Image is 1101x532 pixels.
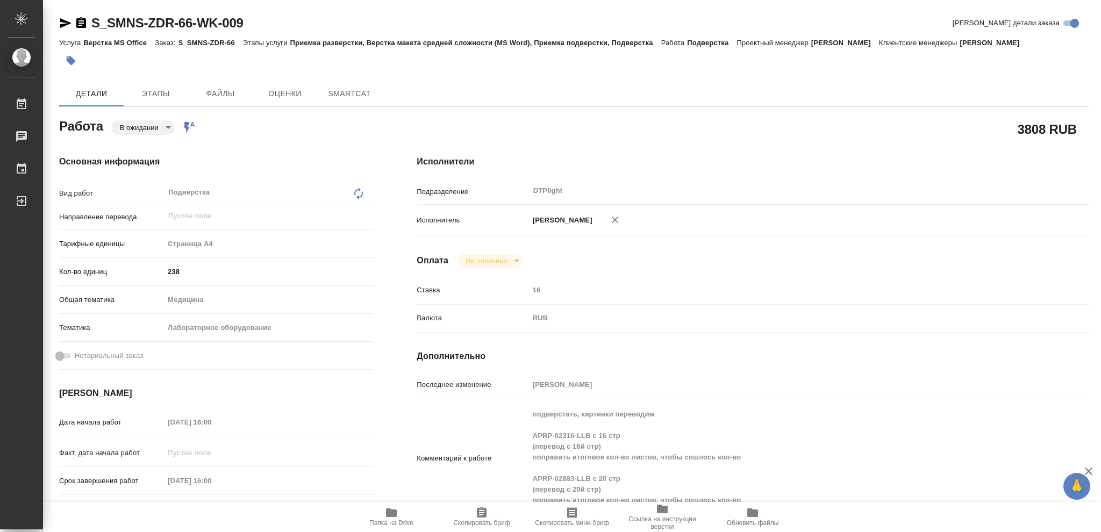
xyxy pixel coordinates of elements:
[164,319,374,337] div: Лабораторное оборудование
[707,502,798,532] button: Обновить файлы
[437,502,527,532] button: Скопировать бриф
[91,16,244,30] a: S_SMNS-ZDR-66-WK-009
[529,377,1033,392] input: Пустое поле
[417,313,528,323] p: Валюта
[617,502,707,532] button: Ссылка на инструкции верстки
[83,39,155,47] p: Верстка MS Office
[529,282,1033,298] input: Пустое поле
[369,519,413,527] span: Папка на Drive
[529,215,592,226] p: [PERSON_NAME]
[111,120,175,135] div: В ожидании
[687,39,737,47] p: Подверстка
[59,387,374,400] h4: [PERSON_NAME]
[130,87,182,100] span: Этапы
[164,414,258,430] input: Пустое поле
[527,502,617,532] button: Скопировать мини-бриф
[417,285,528,296] p: Ставка
[59,322,164,333] p: Тематика
[59,39,83,47] p: Услуга
[953,18,1060,28] span: [PERSON_NAME] детали заказа
[417,350,1089,363] h4: Дополнительно
[164,291,374,309] div: Медицина
[879,39,960,47] p: Клиентские менеджеры
[59,448,164,458] p: Факт. дата начала работ
[59,49,83,73] button: Добавить тэг
[75,17,88,30] button: Скопировать ссылку
[453,519,510,527] span: Скопировать бриф
[59,417,164,428] p: Дата начала работ
[346,502,437,532] button: Папка на Drive
[59,188,164,199] p: Вид работ
[417,453,528,464] p: Комментарий к работе
[59,294,164,305] p: Общая тематика
[290,39,661,47] p: Приемка разверстки, Верстка макета средней сложности (MS Word), Приемка подверстки, Подверстка
[737,39,811,47] p: Проектный менеджер
[167,210,348,222] input: Пустое поле
[529,405,1033,509] textarea: подверстать, картинки переводим APRP-02316-LLB с 16 стр (перевод с 16й стр) поправить итоговое ко...
[535,519,609,527] span: Скопировать мини-бриф
[75,350,143,361] span: Нотариальный заказ
[417,155,1089,168] h4: Исполнители
[164,235,374,253] div: Страница А4
[195,87,246,100] span: Файлы
[59,17,72,30] button: Скопировать ссылку для ЯМессенджера
[417,254,448,267] h4: Оплата
[529,309,1033,327] div: RUB
[324,87,375,100] span: SmartCat
[417,186,528,197] p: Подразделение
[59,267,164,277] p: Кол-во единиц
[624,515,701,530] span: Ссылка на инструкции верстки
[59,116,103,135] h2: Работа
[243,39,290,47] p: Этапы услуги
[1063,473,1090,500] button: 🙏
[66,87,117,100] span: Детали
[59,239,164,249] p: Тарифные единицы
[727,519,779,527] span: Обновить файлы
[811,39,879,47] p: [PERSON_NAME]
[59,476,164,486] p: Срок завершения работ
[462,256,510,265] button: Не оплачена
[59,212,164,222] p: Направление перевода
[164,264,374,279] input: ✎ Введи что-нибудь
[661,39,688,47] p: Работа
[1018,120,1077,138] h2: 3808 RUB
[603,208,627,232] button: Удалить исполнителя
[155,39,178,47] p: Заказ:
[164,473,258,488] input: Пустое поле
[960,39,1027,47] p: [PERSON_NAME]
[417,379,528,390] p: Последнее изменение
[178,39,243,47] p: S_SMNS-ZDR-66
[1068,475,1086,498] span: 🙏
[59,155,374,168] h4: Основная информация
[117,123,162,132] button: В ожидании
[457,254,523,268] div: В ожидании
[164,445,258,461] input: Пустое поле
[259,87,311,100] span: Оценки
[417,215,528,226] p: Исполнитель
